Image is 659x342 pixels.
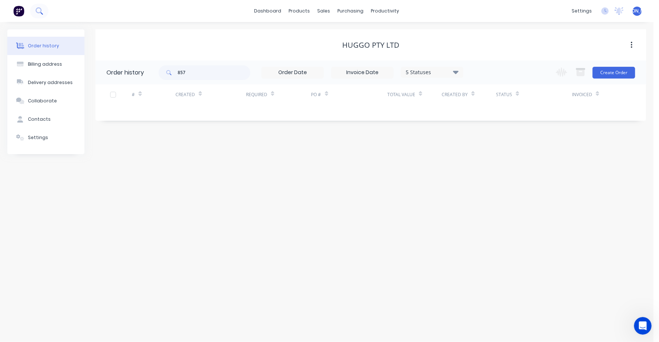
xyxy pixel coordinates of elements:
[634,317,652,335] iframe: Intercom live chat
[342,41,399,50] div: Huggo PTY LTD
[387,84,442,105] div: Total Value
[311,91,321,98] div: PO #
[442,84,496,105] div: Created By
[175,84,246,105] div: Created
[442,91,468,98] div: Created By
[367,6,403,17] div: productivity
[7,37,84,55] button: Order history
[132,91,135,98] div: #
[593,67,635,79] button: Create Order
[314,6,334,17] div: sales
[387,91,415,98] div: Total Value
[334,6,367,17] div: purchasing
[106,68,144,77] div: Order history
[251,6,285,17] a: dashboard
[178,65,250,80] input: Search...
[572,91,592,98] div: Invoiced
[332,67,393,78] input: Invoice Date
[13,6,24,17] img: Factory
[246,91,267,98] div: Required
[246,84,311,105] div: Required
[311,84,387,105] div: PO #
[285,6,314,17] div: products
[572,84,615,105] div: Invoiced
[496,91,512,98] div: Status
[132,84,175,105] div: #
[620,8,655,14] span: [PERSON_NAME]
[7,92,84,110] button: Collaborate
[28,98,57,104] div: Collaborate
[28,79,73,86] div: Delivery addresses
[7,128,84,147] button: Settings
[28,43,59,49] div: Order history
[262,67,323,78] input: Order Date
[496,84,572,105] div: Status
[175,91,195,98] div: Created
[568,6,595,17] div: settings
[28,134,48,141] div: Settings
[28,116,51,123] div: Contacts
[7,110,84,128] button: Contacts
[401,68,463,76] div: 5 Statuses
[7,73,84,92] button: Delivery addresses
[28,61,62,68] div: Billing address
[7,55,84,73] button: Billing address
